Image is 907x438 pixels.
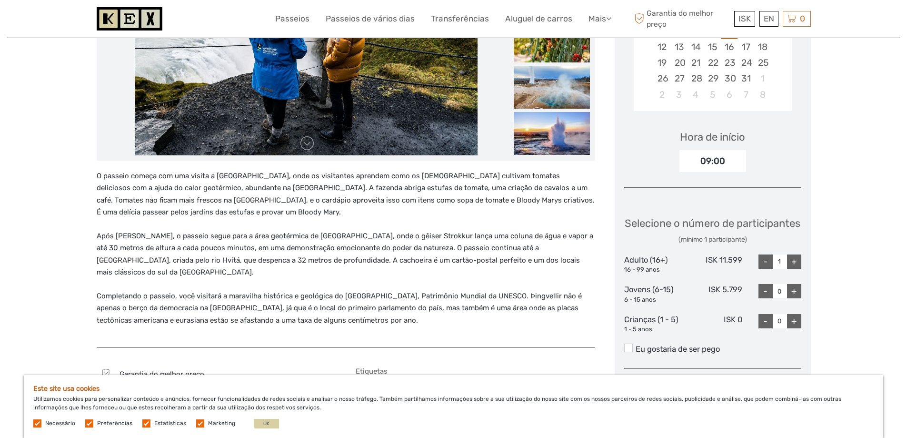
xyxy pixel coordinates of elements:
font: Estatísticas [154,420,186,427]
font: ISK 11.599 [706,255,742,265]
div: Escolha segunda-feira, 27 de outubro de 2025 [671,71,688,86]
div: Escolha terça-feira, 21 de outubro de 2025 [688,55,704,71]
div: Escolha segunda-feira, 20 de outubro de 2025 [671,55,688,71]
div: Escolha sábado, 8 de novembro de 2025 [754,87,771,102]
div: Escolha terça-feira, 28 de outubro de 2025 [688,71,704,86]
font: Após [PERSON_NAME], o passeio segue para a área geotérmica de [GEOGRAPHIC_DATA], onde o gêiser St... [97,232,593,277]
font: 27 [675,73,685,84]
div: Escolha quarta-feira, 5 de novembro de 2025 [704,87,721,102]
font: 25 [758,57,768,68]
div: Escolha quinta-feira, 30 de outubro de 2025 [721,71,738,86]
div: Escolha terça-feira, 4 de novembro de 2025 [688,87,704,102]
font: Jovens (6-15) [624,285,674,294]
font: EN [764,14,774,23]
div: Escolha sábado, 25 de outubro de 2025 [754,55,771,71]
font: Mais [588,14,606,23]
font: 7 [744,89,748,100]
div: mês 2025-10 [637,8,788,102]
font: ISK 5.799 [708,285,742,294]
font: 29 [708,73,718,84]
font: Necessário [45,420,75,427]
a: Aluguel de carros [505,12,572,26]
font: 4 [693,89,698,100]
div: Escolha quinta-feira, 23 de outubro de 2025 [721,55,738,71]
div: Escolha sábado, 18 de outubro de 2025 [754,39,771,55]
font: (mínimo 1 participante) [678,235,747,244]
font: 5 [710,89,715,100]
div: Escolha quarta-feira, 29 de outubro de 2025 [704,71,721,86]
font: Aluguel de carros [505,14,572,23]
a: Passeios [275,12,309,26]
img: f0f1ebe6bbfc4dc29b7bdf354b9fd9c8_slider_thumbnail.jpg [514,20,590,62]
font: Etiquetas [356,367,388,376]
font: 18 [758,41,767,52]
font: - [763,256,767,267]
font: 6 [727,89,732,100]
font: 6 - 15 anos [624,296,656,303]
font: 16 [725,41,734,52]
font: 30 [725,73,736,84]
div: Escolha sexta-feira, 7 de novembro de 2025 [738,87,754,102]
font: Passeios [275,14,309,23]
font: 3 [676,89,682,100]
font: O passeio começa com uma visita a [GEOGRAPHIC_DATA], onde os visitantes aprendem como os [DEMOGRA... [97,172,595,217]
font: - [763,316,767,326]
font: 2 [659,89,665,100]
font: 22 [708,57,718,68]
font: Este site usa cookies [33,385,100,393]
font: 20 [675,57,686,68]
font: 24 [741,57,752,68]
font: ISK 0 [724,315,742,324]
font: 14 [691,41,701,52]
div: Escolha domingo, 2 de novembro de 2025 [654,87,670,102]
font: Garantia do melhor preço [647,9,713,28]
a: Passeios de vários dias [326,12,415,26]
div: Escolha quarta-feira, 22 de outubro de 2025 [704,55,721,71]
font: - [763,286,767,296]
font: Crianças (1 - 5) [624,315,678,324]
font: + [791,256,797,267]
font: OK [263,420,269,427]
div: Escolha segunda-feira, 13 de outubro de 2025 [671,39,688,55]
font: 31 [741,73,751,84]
font: 1 [761,73,765,84]
font: 21 [691,57,700,68]
div: Escolha domingo, 12 de outubro de 2025 [654,39,670,55]
font: Hora de início [680,131,745,143]
font: 15 [708,41,717,52]
font: 28 [691,73,702,84]
img: a64ef9e83d5247edb26cc8099d54aa02_slider_thumbnail.jpg [514,66,590,109]
div: Escolha sexta-feira, 17 de outubro de 2025 [738,39,754,55]
font: Preferências [97,420,132,427]
font: Passeios de vários dias [326,14,415,23]
font: 19 [658,57,667,68]
div: Escolha sábado, 1º de novembro de 2025 [754,71,771,86]
font: + [791,286,797,296]
font: Estamos ausentes no momento. Volte mais tarde! [13,17,206,24]
div: Escolha quinta-feira, 16 de outubro de 2025 [721,39,738,55]
div: Escolha quinta-feira, 6 de novembro de 2025 [721,87,738,102]
font: 16 - 99 anos [624,266,660,273]
font: ISK [738,14,751,23]
font: Marketing [208,420,235,427]
button: Abra o widget de bate-papo do LiveChat [110,15,121,26]
div: Escolha quarta-feira, 15 de outubro de 2025 [704,39,721,55]
div: Escolha segunda-feira, 3 de novembro de 2025 [671,87,688,102]
font: 8 [760,89,766,100]
font: 13 [675,41,684,52]
font: 26 [658,73,668,84]
font: Eu gostaria de ser pego [636,345,720,354]
font: 17 [742,41,750,52]
div: Escolha sexta-feira, 24 de outubro de 2025 [738,55,754,71]
a: Transferências [431,12,489,26]
font: 23 [725,57,736,68]
img: f3decd416e5649cc9f3697d7d862482a_slider_thumbnail.jpg [514,112,590,155]
div: Escolha domingo, 19 de outubro de 2025 [654,55,670,71]
div: Escolha terça-feira, 14 de outubro de 2025 [688,39,704,55]
font: Transferências [431,14,489,23]
font: Utilizamos cookies para personalizar conteúdo e anúncios, fornecer funcionalidades de redes socia... [33,396,841,410]
font: 12 [658,41,667,52]
button: OK [254,419,279,428]
img: 1261-44dab5bb-39f8-40da-b0c2-4d9fce00897c_logo_small.jpg [97,7,162,31]
div: Escolha sexta-feira, 31 de outubro de 2025 [738,71,754,86]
